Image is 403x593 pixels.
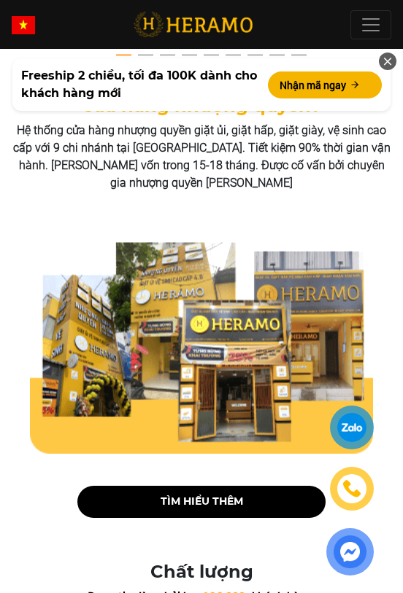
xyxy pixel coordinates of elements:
button: Nhận mã ngay [268,71,382,98]
a: TÌM HIỂU THÊM [77,486,326,518]
a: phone-icon [332,469,372,508]
span: Freeship 2 chiều, tối đa 100K dành cho khách hàng mới [21,67,269,102]
img: background [30,225,373,453]
img: phone-icon [342,479,361,498]
img: vn-flag.png [12,16,35,34]
p: Hệ thống cửa hàng nhượng quyền giặt ủi, giặt hấp, giặt giày, vệ sinh cao cấp với 9 chi nhánh tại ... [12,122,391,192]
h3: Chất lượng [12,562,391,583]
img: logo [134,9,253,39]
